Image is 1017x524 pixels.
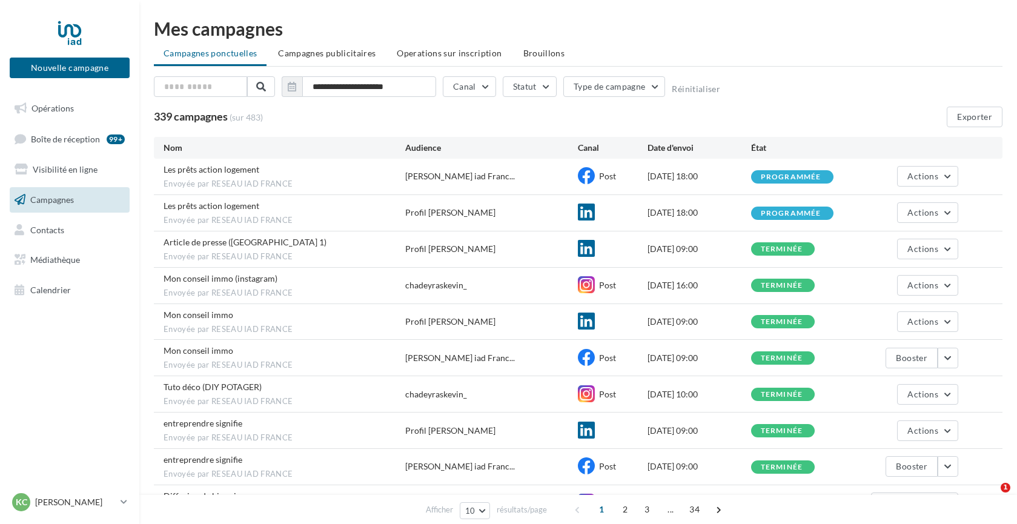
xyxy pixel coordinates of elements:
[886,456,937,477] button: Booster
[684,500,704,519] span: 34
[648,170,751,182] div: [DATE] 18:00
[648,460,751,473] div: [DATE] 09:00
[599,353,616,363] span: Post
[405,388,467,400] div: chadeyraskevin_
[648,279,751,291] div: [DATE] 16:00
[907,171,938,181] span: Actions
[897,239,958,259] button: Actions
[405,316,495,328] div: Profil [PERSON_NAME]
[592,500,611,519] span: 1
[907,244,938,254] span: Actions
[154,110,228,123] span: 339 campagnes
[164,251,405,262] span: Envoyée par RESEAU IAD FRANCE
[897,384,958,405] button: Actions
[615,500,635,519] span: 2
[871,492,958,513] button: Voir les résultats
[164,179,405,190] span: Envoyée par RESEAU IAD FRANCE
[397,48,502,58] span: Operations sur inscription
[164,469,405,480] span: Envoyée par RESEAU IAD FRANCE
[31,133,100,144] span: Boîte de réception
[30,194,74,205] span: Campagnes
[648,243,751,255] div: [DATE] 09:00
[637,500,657,519] span: 3
[761,391,803,399] div: terminée
[599,389,616,399] span: Post
[230,111,263,124] span: (sur 483)
[947,107,1002,127] button: Exporter
[164,454,242,465] span: entreprendre signifie
[460,502,491,519] button: 10
[7,157,132,182] a: Visibilité en ligne
[164,142,405,154] div: Nom
[405,425,495,437] div: Profil [PERSON_NAME]
[7,277,132,303] a: Calendrier
[35,496,116,508] p: [PERSON_NAME]
[107,134,125,144] div: 99+
[563,76,666,97] button: Type de campagne
[33,164,98,174] span: Visibilité en ligne
[599,461,616,471] span: Post
[426,504,453,516] span: Afficher
[672,84,720,94] button: Réinitialiser
[648,352,751,364] div: [DATE] 09:00
[648,388,751,400] div: [DATE] 10:00
[7,96,132,121] a: Opérations
[761,463,803,471] div: terminée
[405,243,495,255] div: Profil [PERSON_NAME]
[523,48,565,58] span: Brouillons
[907,425,938,436] span: Actions
[907,389,938,399] span: Actions
[761,427,803,435] div: terminée
[761,282,803,290] div: terminée
[1001,483,1010,492] span: 1
[164,310,233,320] span: Mon conseil immo
[164,418,242,428] span: entreprendre signifie
[164,164,259,174] span: Les prêts action logement
[10,58,130,78] button: Nouvelle campagne
[154,19,1002,38] div: Mes campagnes
[164,273,277,284] span: Mon conseil immo (instagram)
[599,280,616,290] span: Post
[405,142,578,154] div: Audience
[164,215,405,226] span: Envoyée par RESEAU IAD FRANCE
[761,354,803,362] div: terminée
[164,324,405,335] span: Envoyée par RESEAU IAD FRANCE
[164,491,259,501] span: Diffusion de biens immos
[907,280,938,290] span: Actions
[648,425,751,437] div: [DATE] 09:00
[164,345,233,356] span: Mon conseil immo
[897,420,958,441] button: Actions
[976,483,1005,512] iframe: Intercom live chat
[897,202,958,223] button: Actions
[164,201,259,211] span: Les prêts action logement
[503,76,557,97] button: Statut
[761,173,821,181] div: programmée
[7,126,132,152] a: Boîte de réception99+
[465,506,475,516] span: 10
[164,433,405,443] span: Envoyée par RESEAU IAD FRANCE
[443,76,496,97] button: Canal
[7,217,132,243] a: Contacts
[164,288,405,299] span: Envoyée par RESEAU IAD FRANCE
[405,352,515,364] span: [PERSON_NAME] iad Franc...
[7,247,132,273] a: Médiathèque
[164,382,262,392] span: Tuto déco (DIY POTAGER)
[164,237,326,247] span: Article de presse (Europe 1)
[907,207,938,217] span: Actions
[761,210,821,217] div: programmée
[405,170,515,182] span: [PERSON_NAME] iad Franc...
[30,224,64,234] span: Contacts
[164,360,405,371] span: Envoyée par RESEAU IAD FRANCE
[30,285,71,295] span: Calendrier
[164,396,405,407] span: Envoyée par RESEAU IAD FRANCE
[751,142,855,154] div: État
[661,500,680,519] span: ...
[886,348,937,368] button: Booster
[761,318,803,326] div: terminée
[648,316,751,328] div: [DATE] 09:00
[648,142,751,154] div: Date d'envoi
[897,311,958,332] button: Actions
[10,491,130,514] a: KC [PERSON_NAME]
[30,254,80,265] span: Médiathèque
[405,279,467,291] div: chadeyraskevin_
